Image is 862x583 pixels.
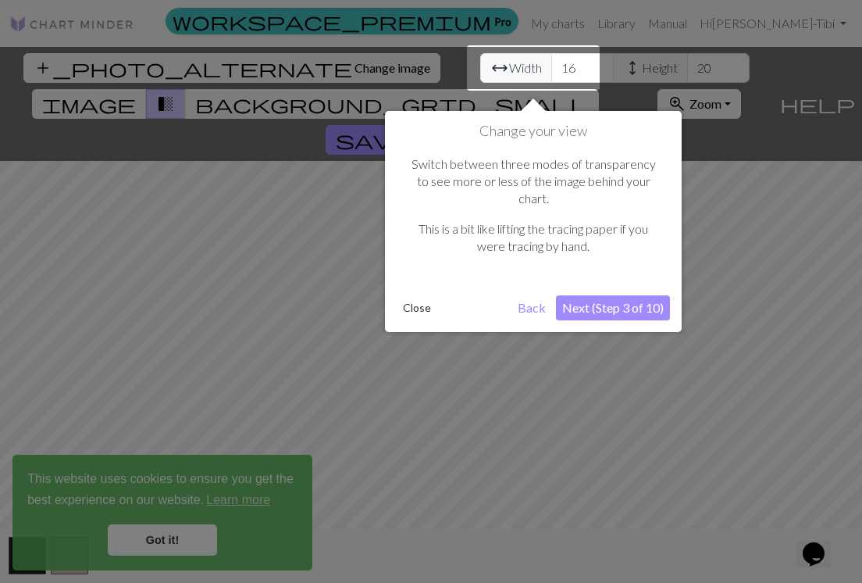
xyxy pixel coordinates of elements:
div: Change your view [385,111,682,332]
button: Next (Step 3 of 10) [556,295,670,320]
button: Back [511,295,552,320]
h1: Change your view [397,123,670,140]
p: This is a bit like lifting the tracing paper if you were tracing by hand. [404,220,662,256]
button: Close [397,296,437,320]
p: Switch between three modes of transparency to see more or less of the image behind your chart. [404,156,662,208]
